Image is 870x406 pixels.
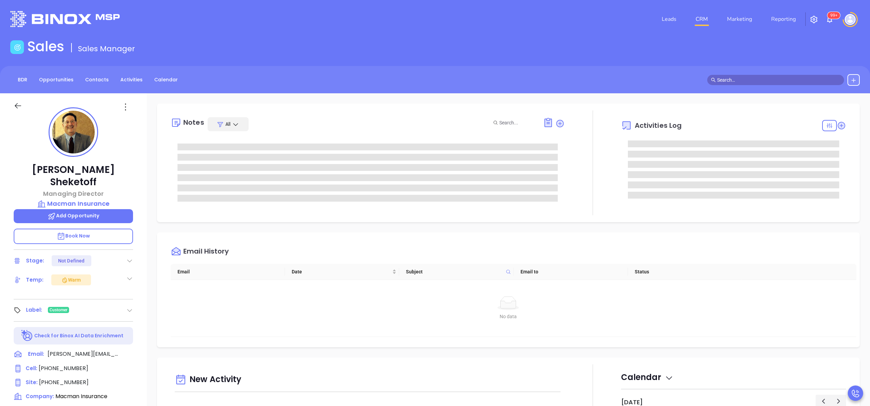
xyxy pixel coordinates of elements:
span: [PHONE_NUMBER] [39,364,88,372]
input: Search… [717,76,840,84]
span: All [225,121,230,127]
span: Sales Manager [78,43,135,54]
img: logo [10,11,120,27]
span: Company: [26,393,54,400]
div: Warm [61,276,81,284]
th: Status [628,264,742,280]
img: user [845,14,856,25]
div: Label: [26,305,42,315]
span: Email: [28,350,44,359]
img: iconSetting [810,15,818,24]
input: Search... [499,119,536,126]
a: Leads [659,12,679,26]
span: [PHONE_NUMBER] [39,378,89,386]
span: Site : [26,379,38,386]
p: Check for Binox AI Data Enrichment [34,332,123,339]
span: Add Opportunity [48,212,100,219]
a: Activities [116,74,147,85]
span: Book Now [57,232,90,239]
a: Opportunities [35,74,78,85]
a: Marketing [724,12,755,26]
img: iconNotification [826,15,834,24]
sup: 100 [828,12,840,19]
div: Temp: [26,275,44,285]
h2: [DATE] [621,398,643,406]
span: Macman Insurance [55,392,107,400]
span: Activities Log [635,122,682,129]
a: BDR [14,74,31,85]
span: Date [292,268,391,275]
div: Email History [183,248,229,257]
img: Ai-Enrich-DaqCidB-.svg [21,330,33,342]
th: Email [171,264,285,280]
div: No data [179,313,838,320]
img: profile-user [52,111,95,153]
th: Date [285,264,399,280]
span: Subject [406,268,503,275]
a: Calendar [150,74,182,85]
p: Managing Director [14,189,133,198]
a: Contacts [81,74,113,85]
p: [PERSON_NAME] Sheketoff [14,164,133,188]
h1: Sales [27,38,64,55]
div: Stage: [26,256,44,266]
div: Notes [183,119,204,126]
a: CRM [693,12,711,26]
span: Calendar [621,371,673,383]
span: [PERSON_NAME][EMAIL_ADDRESS][DOMAIN_NAME] [48,350,119,358]
div: New Activity [175,371,561,389]
th: Email to [514,264,628,280]
a: Reporting [768,12,799,26]
div: Not Defined [58,255,84,266]
span: search [711,78,716,82]
span: Cell : [26,365,37,372]
span: Customer [50,306,68,314]
a: Macman Insurance [14,199,133,208]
